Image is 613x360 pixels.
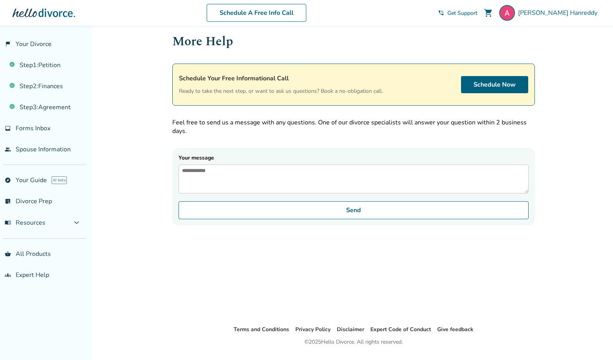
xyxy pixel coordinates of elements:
span: list_alt_check [5,198,11,204]
li: Disclaimer [337,325,364,334]
img: Amy Hanreddy [499,5,515,21]
span: Get Support [447,9,477,17]
textarea: Your message [179,165,529,193]
div: © 2025 Hello Divorce. All rights reserved. [304,337,403,347]
span: shopping_basket [5,251,11,257]
span: inbox [5,125,11,131]
span: [PERSON_NAME] Hanreddy [518,9,600,17]
iframe: Chat Widget [574,323,613,360]
span: AI beta [52,176,67,184]
span: explore [5,177,11,183]
a: phone_in_talkGet Support [438,9,477,17]
h1: More Help [172,32,535,51]
span: Forms Inbox [16,124,50,133]
a: Schedule A Free Info Call [207,4,306,22]
span: flag_2 [5,41,11,47]
a: Schedule Now [461,76,528,93]
p: Feel free to send us a message with any questions. One of our divorce specialists will answer you... [172,118,535,135]
a: Terms and Conditions [234,326,289,333]
span: groups [5,272,11,278]
div: Ready to take the next step, or want to ask us questions? Book a no-obligation call. [179,73,383,96]
button: Send [179,201,529,219]
label: Your message [179,154,529,193]
span: phone_in_talk [438,10,444,16]
li: Give feedback [437,325,474,334]
span: menu_book [5,220,11,226]
h4: Schedule Your Free Informational Call [179,73,383,83]
span: expand_more [72,218,81,227]
a: Expert Code of Conduct [370,326,431,333]
a: Privacy Policy [295,326,331,333]
span: shopping_cart [484,8,493,18]
span: Resources [5,218,45,227]
span: people [5,146,11,153]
